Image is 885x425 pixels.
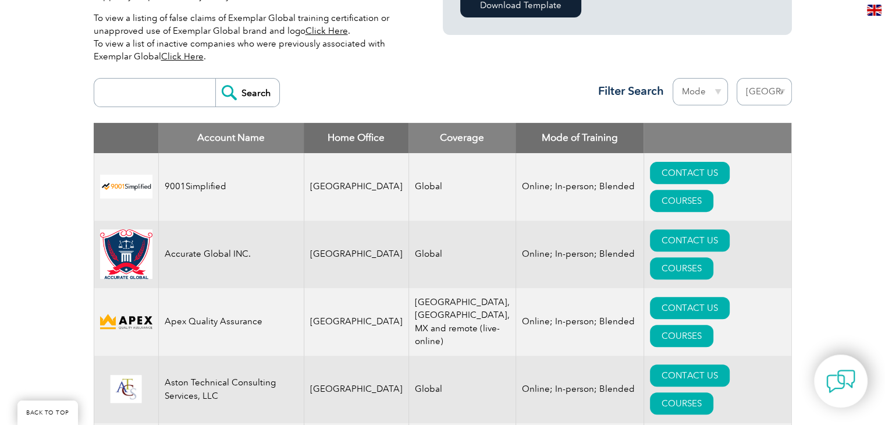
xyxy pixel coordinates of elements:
a: COURSES [650,392,713,415]
a: COURSES [650,190,713,212]
a: COURSES [650,325,713,347]
a: CONTACT US [650,297,730,319]
td: Global [408,356,516,423]
img: 37c9c059-616f-eb11-a812-002248153038-logo.png [100,175,152,199]
input: Search [215,79,279,107]
img: en [867,5,882,16]
td: [GEOGRAPHIC_DATA] [304,288,408,356]
td: [GEOGRAPHIC_DATA] [304,153,408,221]
td: Apex Quality Assurance [158,288,304,356]
td: 9001Simplified [158,153,304,221]
td: [GEOGRAPHIC_DATA] [304,221,408,288]
td: Aston Technical Consulting Services, LLC [158,356,304,423]
td: Accurate Global INC. [158,221,304,288]
th: Coverage: activate to sort column ascending [408,123,516,153]
img: ce24547b-a6e0-e911-a812-000d3a795b83-logo.png [100,375,152,403]
td: [GEOGRAPHIC_DATA] [304,356,408,423]
td: Online; In-person; Blended [516,356,644,423]
a: COURSES [650,257,713,279]
img: contact-chat.png [826,367,855,396]
img: a034a1f6-3919-f011-998a-0022489685a1-logo.png [100,229,152,279]
td: Global [408,153,516,221]
a: BACK TO TOP [17,401,78,425]
td: Online; In-person; Blended [516,288,644,356]
th: : activate to sort column ascending [644,123,791,153]
h3: Filter Search [591,84,664,98]
td: [GEOGRAPHIC_DATA], [GEOGRAPHIC_DATA], MX and remote (live-online) [408,288,516,356]
th: Account Name: activate to sort column descending [158,123,304,153]
a: Click Here [161,51,204,62]
td: Online; In-person; Blended [516,221,644,288]
a: CONTACT US [650,364,730,387]
a: CONTACT US [650,162,730,184]
a: Click Here [305,26,348,36]
td: Global [408,221,516,288]
p: To view a listing of false claims of Exemplar Global training certification or unapproved use of ... [94,12,408,63]
th: Home Office: activate to sort column ascending [304,123,408,153]
th: Mode of Training: activate to sort column ascending [516,123,644,153]
td: Online; In-person; Blended [516,153,644,221]
a: CONTACT US [650,229,730,252]
img: cdfe6d45-392f-f011-8c4d-000d3ad1ee32-logo.png [100,312,152,331]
